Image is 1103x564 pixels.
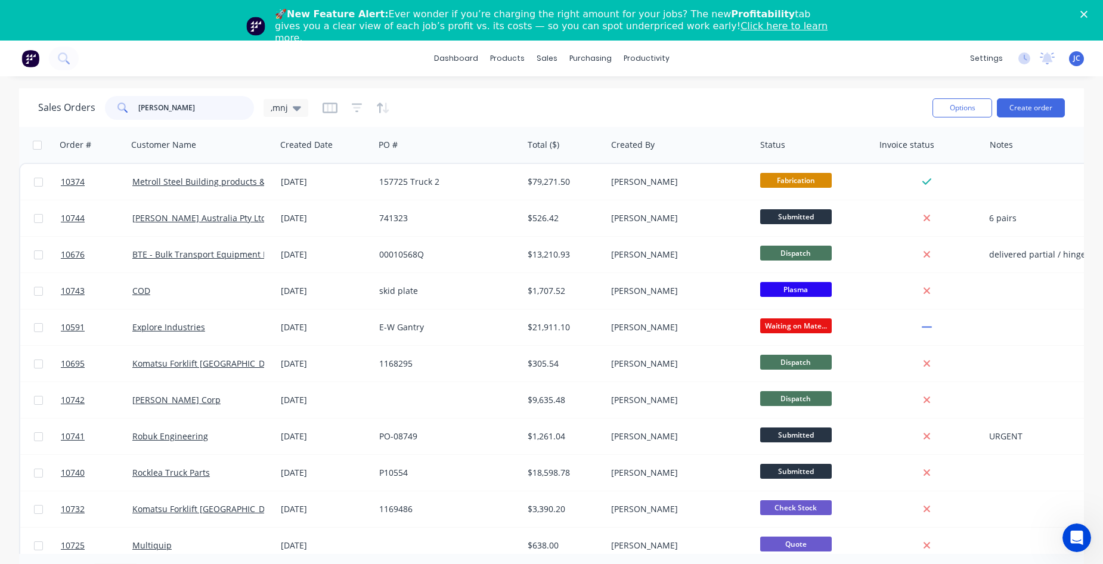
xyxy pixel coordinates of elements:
span: Quote [760,537,832,551]
div: [PERSON_NAME] [611,285,743,297]
div: [PERSON_NAME] [611,249,743,261]
div: $526.42 [528,212,597,224]
div: [PERSON_NAME] [611,467,743,479]
span: JC [1073,53,1080,64]
div: $1,261.04 [528,430,597,442]
a: Komatsu Forklift [GEOGRAPHIC_DATA] [132,358,282,369]
div: Status [760,139,785,151]
div: skid plate [379,285,512,297]
b: New Feature Alert: [287,8,389,20]
div: 1168295 [379,358,512,370]
span: Dispatch [760,391,832,406]
a: 10374 [61,164,132,200]
div: 🚀 Ever wonder if you’re charging the right amount for your jobs? The new tab gives you a clear vi... [275,8,838,44]
div: [PERSON_NAME] [611,503,743,515]
b: Profitability [731,8,795,20]
a: Explore Industries [132,321,205,333]
div: settings [964,49,1009,67]
div: Customer Name [131,139,196,151]
button: Create order [997,98,1065,117]
div: $79,271.50 [528,176,597,188]
a: 10676 [61,237,132,272]
div: [DATE] [281,176,370,188]
div: $638.00 [528,540,597,551]
span: Plasma [760,282,832,297]
div: [PERSON_NAME] [611,358,743,370]
div: [DATE] [281,540,370,551]
div: PO # [379,139,398,151]
div: products [484,49,531,67]
span: 10740 [61,467,85,479]
div: 157725 Truck 2 [379,176,512,188]
span: Fabrication [760,173,832,188]
div: $21,911.10 [528,321,597,333]
span: 10744 [61,212,85,224]
div: [PERSON_NAME] [611,176,743,188]
span: 10725 [61,540,85,551]
div: Created Date [280,139,333,151]
a: dashboard [428,49,484,67]
a: [PERSON_NAME] Australia Pty Ltd [132,212,267,224]
div: [DATE] [281,467,370,479]
div: Notes [990,139,1013,151]
div: Invoice status [879,139,934,151]
div: $305.54 [528,358,597,370]
span: 10676 [61,249,85,261]
div: $3,390.20 [528,503,597,515]
a: 10743 [61,273,132,309]
div: $1,707.52 [528,285,597,297]
iframe: Intercom live chat [1062,523,1091,552]
div: E-W Gantry [379,321,512,333]
a: 10695 [61,346,132,382]
div: [DATE] [281,430,370,442]
div: 00010568Q [379,249,512,261]
div: [DATE] [281,358,370,370]
span: Submitted [760,464,832,479]
span: Submitted [760,209,832,224]
div: [PERSON_NAME] [611,321,743,333]
div: [PERSON_NAME] [611,394,743,406]
div: $13,210.93 [528,249,597,261]
span: 10374 [61,176,85,188]
span: Dispatch [760,355,832,370]
a: Robuk Engineering [132,430,208,442]
span: 10732 [61,503,85,515]
button: Options [932,98,992,117]
div: [PERSON_NAME] [611,540,743,551]
div: [PERSON_NAME] [611,430,743,442]
div: [DATE] [281,321,370,333]
span: 10591 [61,321,85,333]
span: 10742 [61,394,85,406]
a: Rocklea Truck Parts [132,467,210,478]
span: 10741 [61,430,85,442]
div: [DATE] [281,249,370,261]
div: [DATE] [281,285,370,297]
a: 10740 [61,455,132,491]
a: 10732 [61,491,132,527]
input: Search... [138,96,255,120]
img: Profile image for Team [246,17,265,36]
div: productivity [618,49,676,67]
a: 10725 [61,528,132,563]
div: Created By [611,139,655,151]
a: 10742 [61,382,132,418]
img: Factory [21,49,39,67]
span: 10695 [61,358,85,370]
div: Order # [60,139,91,151]
div: P10554 [379,467,512,479]
div: purchasing [563,49,618,67]
span: Submitted [760,427,832,442]
a: 10744 [61,200,132,236]
span: Dispatch [760,246,832,261]
div: Close [1080,11,1092,18]
a: Komatsu Forklift [GEOGRAPHIC_DATA] [132,503,282,515]
a: [PERSON_NAME] Corp [132,394,221,405]
div: $18,598.78 [528,467,597,479]
a: Click here to learn more. [275,20,828,44]
a: 10591 [61,309,132,345]
a: COD [132,285,150,296]
div: Total ($) [528,139,559,151]
div: [DATE] [281,503,370,515]
a: Multiquip [132,540,172,551]
div: $9,635.48 [528,394,597,406]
